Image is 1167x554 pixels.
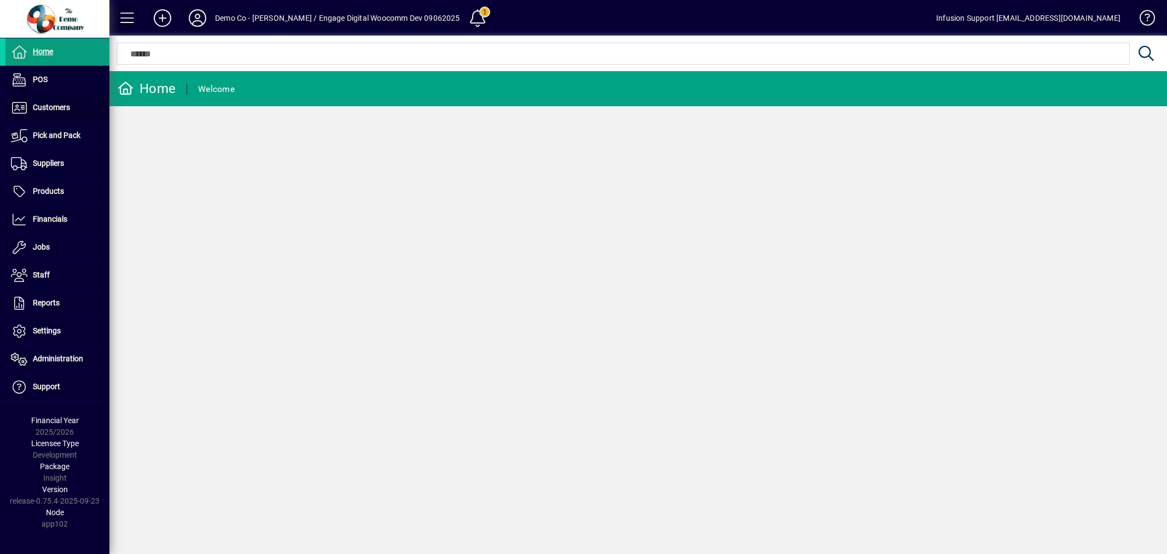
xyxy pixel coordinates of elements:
a: Settings [5,318,109,345]
a: Products [5,178,109,205]
div: Welcome [198,80,235,98]
a: Pick and Pack [5,122,109,149]
div: Demo Co - [PERSON_NAME] / Engage Digital Woocomm Dev 09062025 [215,9,460,27]
span: Financial Year [31,416,79,425]
span: Reports [33,298,60,307]
a: Administration [5,345,109,373]
a: POS [5,66,109,94]
span: Customers [33,103,70,112]
a: Customers [5,94,109,122]
span: Financials [33,215,67,223]
span: Products [33,187,64,195]
span: Suppliers [33,159,64,168]
span: Home [33,47,53,56]
span: Staff [33,270,50,279]
a: Jobs [5,234,109,261]
span: Administration [33,354,83,363]
span: Pick and Pack [33,131,80,140]
div: Home [118,80,176,97]
span: Support [33,382,60,391]
a: Support [5,373,109,401]
span: Settings [33,326,61,335]
a: Staff [5,262,109,289]
a: Knowledge Base [1131,2,1153,38]
span: POS [33,75,48,84]
button: Add [145,8,180,28]
span: Jobs [33,243,50,251]
span: Licensee Type [31,439,79,448]
a: Reports [5,290,109,317]
a: Financials [5,206,109,233]
span: Version [42,485,68,494]
span: Node [46,508,64,517]
div: Infusion Support [EMAIL_ADDRESS][DOMAIN_NAME] [936,9,1120,27]
a: Suppliers [5,150,109,177]
button: Profile [180,8,215,28]
span: Package [40,462,69,471]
